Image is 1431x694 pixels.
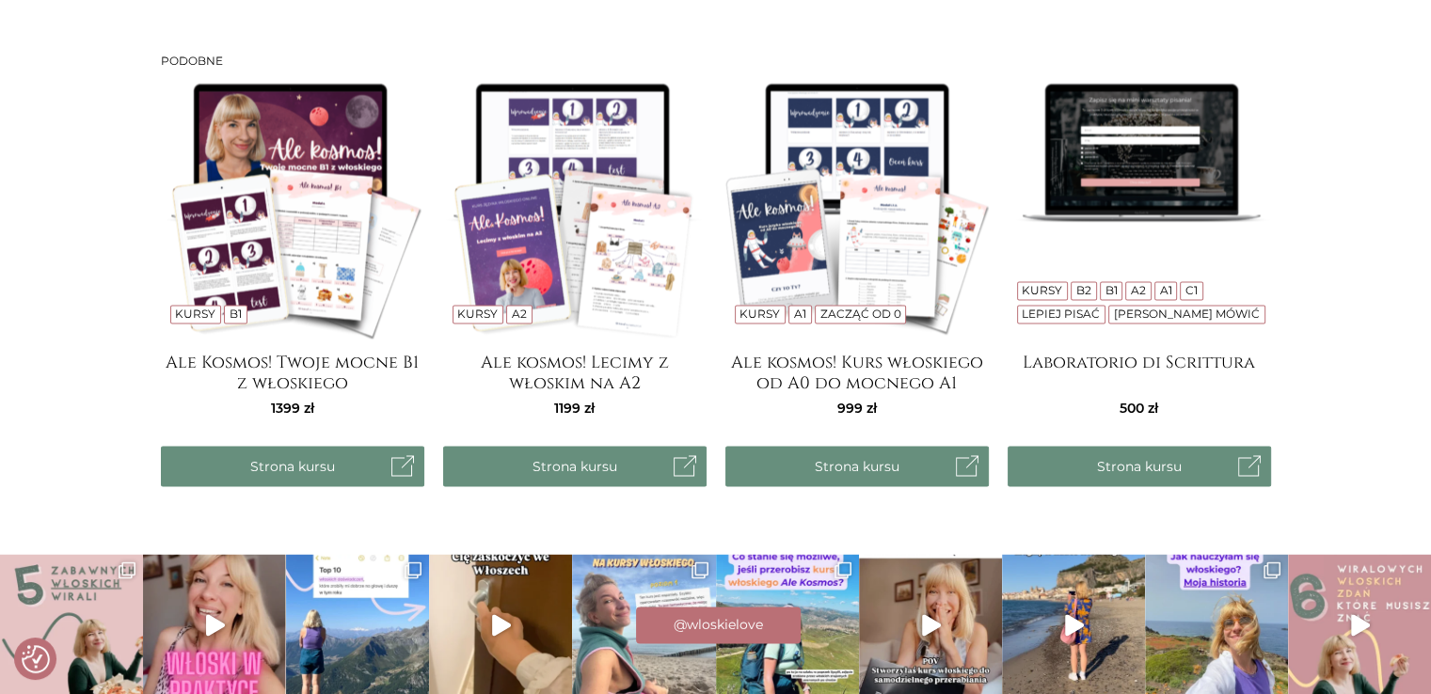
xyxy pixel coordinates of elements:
span: @wloskielove [674,615,763,632]
svg: Clone [1264,561,1280,578]
a: Ale kosmos! Kurs włoskiego od A0 do mocnego A1 [725,353,989,390]
a: A2 [1131,283,1146,297]
span: 1399 [271,399,314,416]
svg: Clone [405,561,421,578]
button: Preferencje co do zgód [22,645,50,673]
a: B1 [230,307,242,321]
a: Instagram @wloskielove [636,607,801,643]
a: Kursy [175,307,215,321]
a: Lepiej pisać [1022,307,1100,321]
h3: Podobne [161,55,1271,68]
span: 999 [837,399,877,416]
a: Kursy [457,307,498,321]
a: B2 [1076,283,1091,297]
a: Strona kursu [725,446,989,486]
a: A1 [794,307,806,321]
a: Ale Kosmos! Twoje mocne B1 z włoskiego [161,353,424,390]
a: Strona kursu [161,446,424,486]
svg: Clone [692,561,708,578]
a: Zacząć od 0 [819,307,900,321]
a: C1 [1185,283,1198,297]
svg: Play [492,614,511,636]
svg: Play [206,614,225,636]
span: 500 [1120,399,1158,416]
a: A1 [1160,283,1172,297]
a: Kursy [1022,283,1062,297]
svg: Play [922,614,941,636]
svg: Clone [835,561,851,578]
img: Revisit consent button [22,645,50,673]
a: Kursy [739,307,780,321]
a: Strona kursu [443,446,707,486]
a: Ale kosmos! Lecimy z włoskim na A2 [443,353,707,390]
svg: Clone [119,561,135,578]
a: Strona kursu [1008,446,1271,486]
svg: Play [1351,614,1370,636]
a: Laboratorio di Scrittura [1008,353,1271,390]
a: B1 [1105,283,1117,297]
a: [PERSON_NAME] mówić [1114,307,1260,321]
svg: Play [1065,614,1084,636]
a: A2 [512,307,527,321]
span: 1199 [554,399,595,416]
